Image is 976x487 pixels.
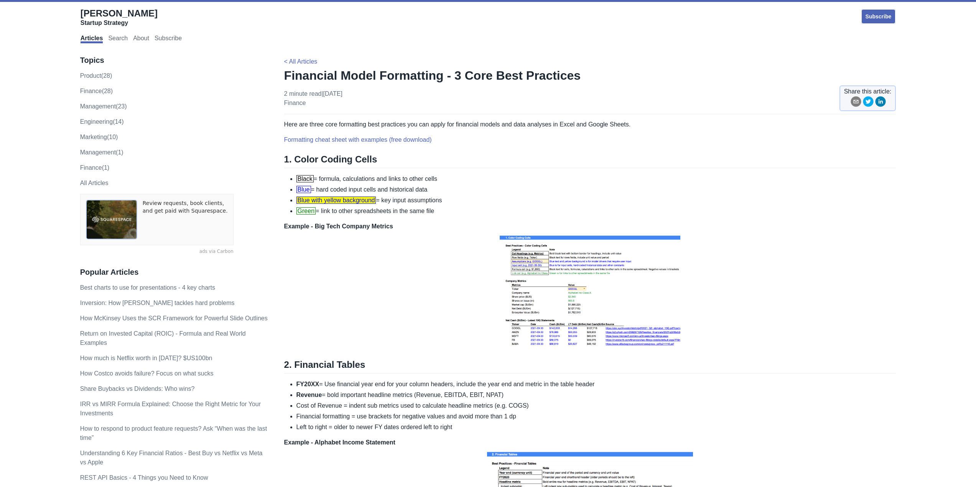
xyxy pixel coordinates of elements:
[80,300,235,306] a: Inversion: How [PERSON_NAME] tackles hard problems
[863,96,874,110] button: twitter
[80,355,212,361] a: How much is Netflix worth in [DATE]? $US100bn
[296,207,316,215] span: Green
[86,200,137,239] img: ads via Carbon
[875,96,886,110] button: linkedin
[80,134,118,140] a: marketing(10)
[80,180,109,186] a: All Articles
[108,35,128,43] a: Search
[80,103,127,110] a: management(23)
[296,196,896,205] li: = key input assumptions
[296,185,896,194] li: = hard coded input cells and historical data
[81,8,158,18] span: [PERSON_NAME]
[80,284,215,291] a: Best charts to use for presentations - 4 key charts
[80,72,112,79] a: product(28)
[498,231,682,350] img: COLORCODE
[284,68,896,83] h1: Financial Model Formatting - 3 Core Best Practices
[296,380,896,389] li: = Use financial year end for your column headers, include the year end and metric in the table he...
[296,174,896,184] li: = formula, calculations and links to other cells
[296,186,311,193] span: Blue
[296,412,896,421] li: Financial formatting = use brackets for negative values and avoid more than 1 dp
[284,136,432,143] a: Formatting cheat sheet with examples (free download)
[80,450,263,466] a: Understanding 6 Key Financial Ratios - Best Buy vs Netflix vs Meta vs Apple
[296,175,314,182] span: Black
[296,197,376,204] span: Blue with yellow background
[284,359,896,374] h2: 2. Financial Tables
[284,58,318,65] a: < All Articles
[851,96,861,110] button: email
[296,401,896,410] li: Cost of Revenue = indent sub metrics used to calculate headline metrics (e.g. COGS)
[143,200,228,239] a: Review requests, book clients, and get paid with Squarespace.
[284,100,306,106] a: finance
[80,88,113,94] a: finance(28)
[284,89,342,108] p: 2 minute read | [DATE]
[80,149,123,156] a: Management(1)
[296,381,319,387] strong: FY20XX
[155,35,182,43] a: Subscribe
[81,19,158,27] div: Startup Strategy
[284,223,393,230] strong: Example - Big Tech Company Metrics
[80,248,234,255] a: ads via Carbon
[80,370,214,377] a: How Costco avoids failure? Focus on what sucks
[80,267,268,277] h3: Popular Articles
[133,35,149,43] a: About
[81,8,158,27] a: [PERSON_NAME]Startup Strategy
[861,9,896,24] a: Subscribe
[284,439,395,446] strong: Example - Alphabet Income Statement
[80,164,109,171] a: Finance(1)
[80,56,268,65] h3: Topics
[80,315,268,321] a: How McKinsey Uses the SCR Framework for Powerful Slide Outlines
[284,154,896,168] h2: 1. Color Coding Cells
[80,330,246,346] a: Return on Invested Capital (ROIC) - Formula and Real World Examples
[296,423,896,432] li: Left to right = older to newer FY dates ordered left to right
[80,118,124,125] a: engineering(14)
[296,392,322,398] strong: Revenue
[80,385,195,392] a: Share Buybacks vs Dividends: Who wins?
[81,35,103,43] a: Articles
[844,87,892,96] span: Share this article:
[296,207,896,216] li: = link to other spreadsheets in the same file
[80,425,267,441] a: How to respond to product feature requests? Ask “When was the last time”
[80,401,261,416] a: IRR vs MIRR Formula Explained: Choose the Right Metric for Your Investments
[296,390,896,400] li: = bold important headline metrics (Revenue, EBITDA, EBIT, NPAT)
[80,474,208,481] a: REST API Basics - 4 Things you Need to Know
[284,120,896,129] p: Here are three core formatting best practices you can apply for financial models and data analyse...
